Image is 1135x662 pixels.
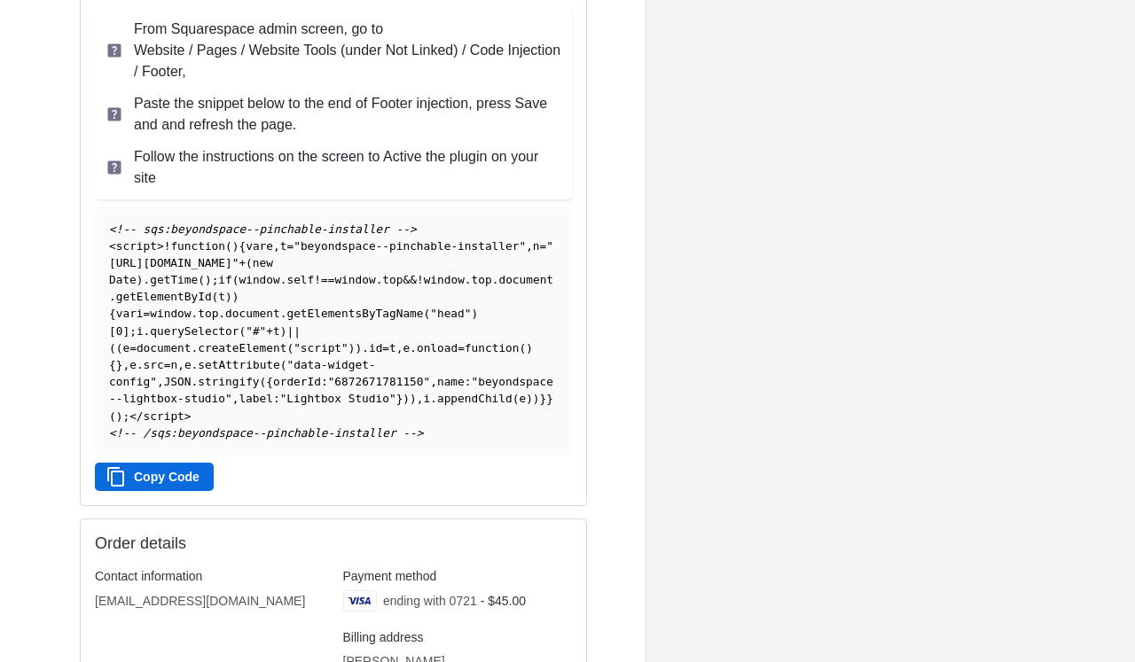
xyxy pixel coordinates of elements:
h3: Payment method [343,568,573,584]
span: "6872671781150" [328,375,431,388]
span: setAttribute [198,358,279,371]
span: ! [164,239,171,253]
span: ( [239,324,246,338]
span: ( [225,239,232,253]
span: < [109,239,116,253]
span: = [129,341,137,354]
span: ( [109,341,116,354]
span: ( [260,375,267,388]
bdo: [EMAIL_ADDRESS][DOMAIN_NAME] [95,594,305,608]
span: ) [410,392,417,405]
span: - $45.00 [481,594,526,608]
span: getElementsByTagName [286,307,423,320]
span: <!-- /sqs:beyondspace--pinchable-installer --> [109,426,423,440]
span: i [424,392,431,405]
span: getTime [150,273,198,286]
h3: Billing address [343,629,573,645]
span: window [334,273,375,286]
span: stringify [198,375,259,388]
span: function [170,239,225,253]
span: ( [520,341,527,354]
span: "beyondspace--pinchable-installer" [294,239,526,253]
span: top [198,307,218,320]
span: t [273,324,280,338]
span: function [465,341,520,354]
span: ; [212,273,219,286]
span: ) [348,341,356,354]
span: ) [232,239,239,253]
span: = [286,239,294,253]
span: new [253,256,273,269]
span: n [170,358,177,371]
span: JSON [164,375,192,388]
span: } [116,358,123,371]
span: document [137,341,192,354]
span: , [526,239,533,253]
span: , [430,375,437,388]
button: Copy Code [95,463,214,491]
span: top [382,273,403,286]
span: . [430,392,437,405]
span: ) [232,290,239,303]
p: Paste the snippet below to the end of Footer injection, press Save and and refresh the page. [134,93,561,136]
span: ) [533,392,540,405]
span: e [403,341,411,354]
span: i [137,307,144,320]
span: ending with 0721 [383,594,477,608]
span: if [218,273,231,286]
span: e [129,358,137,371]
span: . [280,307,287,320]
span: . [362,341,369,354]
span: { [266,375,273,388]
span: . [280,273,287,286]
span: label [239,392,273,405]
span: ) [355,341,362,354]
span: . [137,358,144,371]
span: script [144,409,184,423]
span: : [321,375,328,388]
span: e [519,392,526,405]
span: ) [225,290,232,303]
span: script [116,239,157,253]
span: . [376,273,383,286]
span: ) [116,409,123,423]
span: { [109,307,116,320]
span: i [137,324,144,338]
span: { [239,239,246,253]
span: ( [424,307,431,320]
span: . [109,290,116,303]
span: > [184,409,192,423]
span: e [266,239,273,253]
span: = [164,358,171,371]
p: Follow the instructions on the screen to Active the plugin on your site [134,146,561,189]
span: ) [471,307,478,320]
h3: Contact information [95,568,325,584]
span: . [465,273,472,286]
span: = [458,341,465,354]
span: document [498,273,553,286]
span: top [472,273,492,286]
span: ( [286,341,294,354]
span: "head" [430,307,471,320]
span: ( [232,273,239,286]
span: 0 [116,324,123,338]
span: = [540,239,547,253]
span: , [122,358,129,371]
span: && [403,273,416,286]
span: : [465,375,472,388]
span: , [396,341,403,354]
span: Date [109,273,137,286]
span: ) [280,324,287,338]
span: . [492,273,499,286]
span: || [286,324,300,338]
span: !== [314,273,334,286]
span: t [389,341,396,354]
span: ( [109,409,116,423]
span: window [150,307,191,320]
span: var [116,307,137,320]
span: self [286,273,314,286]
span: } [546,392,553,405]
span: ; [129,324,137,338]
span: . [144,273,151,286]
span: orderId [273,375,321,388]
